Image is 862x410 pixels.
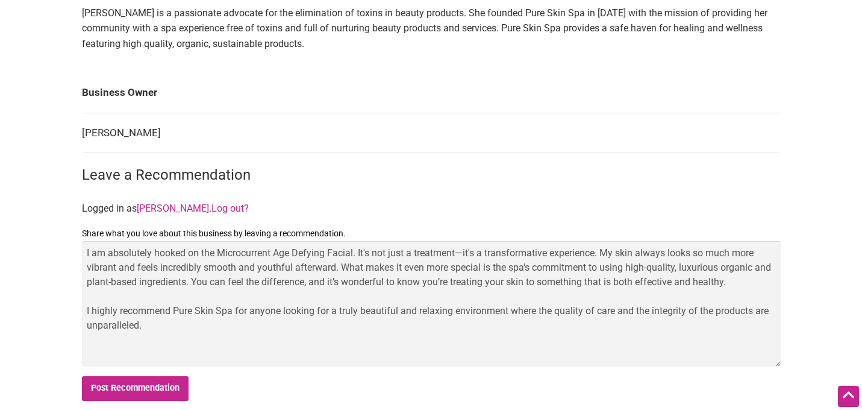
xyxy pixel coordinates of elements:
[82,226,781,241] label: Share what you love about this business by leaving a recommendation.
[137,203,209,214] a: [PERSON_NAME]
[82,5,781,52] p: [PERSON_NAME] is a passionate advocate for the elimination of toxins in beauty products. She foun...
[82,73,781,113] td: Business Owner
[211,203,249,214] a: Log out?
[82,201,781,216] p: Logged in as .
[838,386,859,407] div: Scroll Back to Top
[82,113,781,153] td: [PERSON_NAME]
[82,165,781,186] h3: Leave a Recommendation
[82,376,189,401] input: Post Recommendation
